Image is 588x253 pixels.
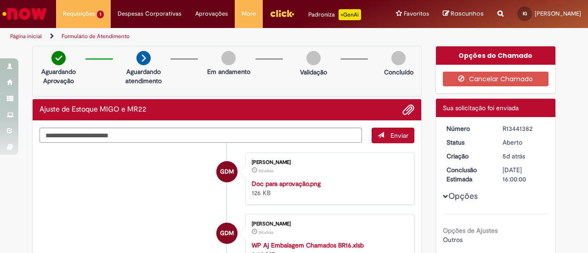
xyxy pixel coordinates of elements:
time: 22/08/2025 21:05:16 [259,168,273,174]
dt: Status [440,138,496,147]
span: 5d atrás [503,152,525,160]
span: More [242,9,256,18]
dt: Número [440,124,496,133]
span: Despesas Corporativas [118,9,181,18]
ul: Trilhas de página [7,28,385,45]
div: R13441382 [503,124,545,133]
span: Outros [443,236,463,244]
img: arrow-next.png [136,51,151,65]
p: Concluído [384,67,413,77]
img: img-circle-grey.png [391,51,406,65]
div: 126 KB [252,179,405,197]
img: img-circle-grey.png [221,51,236,65]
span: GDM [220,161,234,183]
span: Rascunhos [451,9,484,18]
a: WP Aj Embalagem Chamados BR16.xlsb [252,241,364,249]
div: [PERSON_NAME] [252,160,405,165]
span: Requisições [63,9,95,18]
p: Aguardando Aprovação [36,67,81,85]
a: Doc para aprovação.png [252,180,321,188]
button: Adicionar anexos [402,104,414,116]
div: 22/08/2025 21:02:20 [503,152,545,161]
time: 22/08/2025 21:01:29 [259,230,273,235]
textarea: Digite sua mensagem aqui... [40,128,362,143]
p: +GenAi [339,9,361,20]
img: img-circle-grey.png [306,51,321,65]
span: Sua solicitação foi enviada [443,104,519,112]
span: [PERSON_NAME] [535,10,581,17]
span: IG [523,11,527,17]
button: Cancelar Chamado [443,72,549,86]
time: 22/08/2025 21:02:20 [503,152,525,160]
div: Aberto [503,138,545,147]
div: Gleydson De Moura Souza [216,161,237,182]
p: Validação [300,67,327,77]
span: Enviar [390,131,408,140]
div: Padroniza [308,9,361,20]
div: [PERSON_NAME] [252,221,405,227]
p: Em andamento [207,67,250,76]
button: Enviar [372,128,414,143]
a: Rascunhos [443,10,484,18]
dt: Conclusão Estimada [440,165,496,184]
div: Gleydson De Moura Souza [216,223,237,244]
span: 5d atrás [259,230,273,235]
img: click_logo_yellow_360x200.png [270,6,294,20]
div: Opções do Chamado [436,46,556,65]
a: Página inicial [10,33,42,40]
div: [DATE] 16:00:00 [503,165,545,184]
span: 1 [97,11,104,18]
img: check-circle-green.png [51,51,66,65]
a: Formulário de Atendimento [62,33,130,40]
span: Aprovações [195,9,228,18]
dt: Criação [440,152,496,161]
span: 5d atrás [259,168,273,174]
b: Opções de Ajustes [443,226,498,235]
p: Aguardando atendimento [121,67,166,85]
span: Favoritos [404,9,429,18]
span: GDM [220,222,234,244]
h2: Ajuste de Estoque MIGO e MR22 Histórico de tíquete [40,106,147,114]
img: ServiceNow [1,5,48,23]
